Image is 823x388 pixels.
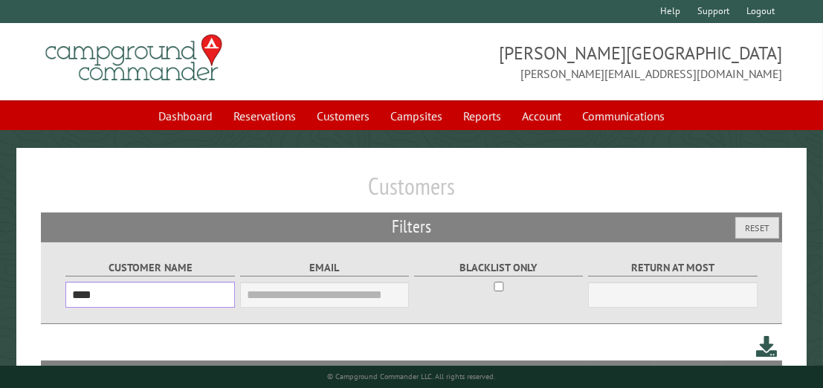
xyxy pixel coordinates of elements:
label: Return at most [588,259,758,277]
a: Communications [573,102,674,130]
img: logo_orange.svg [24,24,36,36]
th: Last Site [590,360,654,387]
label: Email [240,259,410,277]
small: © Campground Commander LLC. All rights reserved. [328,372,496,381]
img: tab_keywords_by_traffic_grey.svg [148,86,160,98]
th: Last Name [48,360,199,387]
button: Reset [735,217,779,239]
th: Next Site [723,360,782,387]
a: Download this customer list (.csv) [756,333,778,360]
span: [PERSON_NAME][GEOGRAPHIC_DATA] [PERSON_NAME][EMAIL_ADDRESS][DOMAIN_NAME] [412,41,782,83]
label: Blacklist only [414,259,584,277]
a: Campsites [381,102,451,130]
th: City [341,360,482,387]
h1: Customers [41,172,781,213]
th: State [482,360,524,387]
img: Campground Commander [41,29,227,87]
a: Dashboard [149,102,222,130]
div: Domain Overview [57,88,133,97]
th: Next Stay [654,360,723,387]
h2: Filters [41,213,781,241]
th: First Name [199,360,341,387]
img: website_grey.svg [24,39,36,51]
th: Last Stay [523,360,590,387]
a: Reports [454,102,510,130]
a: Customers [308,102,378,130]
a: Reservations [225,102,305,130]
div: Keywords by Traffic [164,88,251,97]
div: v 4.0.25 [42,24,73,36]
div: Domain: [DOMAIN_NAME] [39,39,164,51]
img: tab_domain_overview_orange.svg [40,86,52,98]
label: Customer Name [65,259,235,277]
a: Account [513,102,570,130]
